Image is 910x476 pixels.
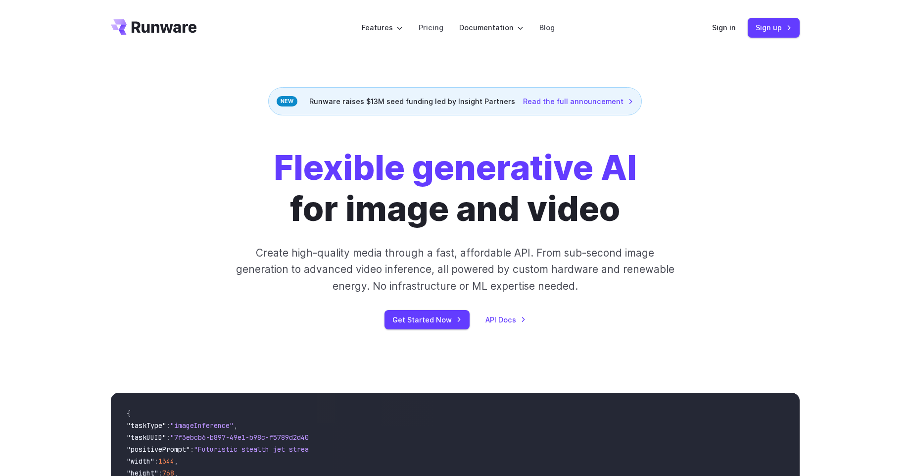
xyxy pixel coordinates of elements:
[127,409,131,418] span: {
[190,445,194,454] span: :
[158,457,174,466] span: 1344
[485,314,526,325] a: API Docs
[127,421,166,430] span: "taskType"
[539,22,555,33] a: Blog
[748,18,800,37] a: Sign up
[170,421,234,430] span: "imageInference"
[274,147,637,229] h1: for image and video
[523,96,633,107] a: Read the full announcement
[234,421,238,430] span: ,
[235,245,675,294] p: Create high-quality media through a fast, affordable API. From sub-second image generation to adv...
[166,421,170,430] span: :
[174,457,178,466] span: ,
[154,457,158,466] span: :
[362,22,403,33] label: Features
[166,433,170,442] span: :
[111,19,197,35] a: Go to /
[274,147,637,188] strong: Flexible generative AI
[712,22,736,33] a: Sign in
[268,87,642,115] div: Runware raises $13M seed funding led by Insight Partners
[127,433,166,442] span: "taskUUID"
[170,433,321,442] span: "7f3ebcb6-b897-49e1-b98c-f5789d2d40d7"
[127,445,190,454] span: "positivePrompt"
[127,457,154,466] span: "width"
[459,22,524,33] label: Documentation
[194,445,554,454] span: "Futuristic stealth jet streaking through a neon-lit cityscape with glowing purple exhaust"
[419,22,443,33] a: Pricing
[384,310,470,329] a: Get Started Now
